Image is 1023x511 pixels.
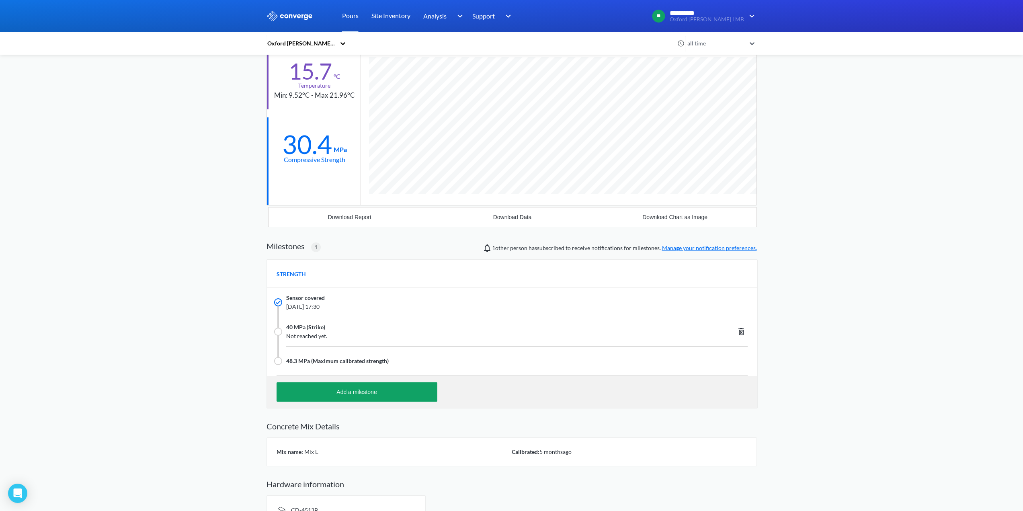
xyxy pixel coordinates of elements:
[744,11,757,21] img: downArrow.svg
[670,16,744,23] span: Oxford [PERSON_NAME] LMB
[8,484,27,503] div: Open Intercom Messenger
[685,39,746,48] div: all time
[289,61,332,81] div: 15.7
[328,214,371,220] div: Download Report
[662,244,757,251] a: Manage your notification preferences.
[452,11,465,21] img: downArrow.svg
[286,323,325,332] span: 40 MPa (Strike)
[303,448,318,455] span: Mix E
[286,332,650,341] span: Not reached yet.
[277,448,303,455] span: Mix name:
[431,207,594,227] button: Download Data
[482,243,492,253] img: notifications-icon.svg
[267,479,757,489] h2: Hardware information
[594,207,756,227] button: Download Chart as Image
[298,81,330,90] div: Temperature
[274,90,355,101] div: Min: 9.52°C - Max 21.96°C
[539,448,572,455] span: 5 months ago
[269,207,431,227] button: Download Report
[512,448,539,455] span: Calibrated:
[286,293,325,302] span: Sensor covered
[642,214,707,220] div: Download Chart as Image
[277,382,437,402] button: Add a milestone
[284,154,345,164] div: Compressive Strength
[423,11,447,21] span: Analysis
[492,244,757,252] span: person has subscribed to receive notifications for milestones.
[472,11,495,21] span: Support
[492,244,509,251] span: Nathan Rogers
[286,357,389,365] span: 48.3 MPa (Maximum calibrated strength)
[500,11,513,21] img: downArrow.svg
[677,40,685,47] img: icon-clock.svg
[493,214,532,220] div: Download Data
[267,421,757,431] h2: Concrete Mix Details
[282,134,332,154] div: 30.4
[267,241,305,251] h2: Milestones
[267,11,313,21] img: logo_ewhite.svg
[314,243,318,252] span: 1
[286,302,650,311] span: [DATE] 17:30
[267,39,336,48] div: Oxford [PERSON_NAME] LMB
[277,270,306,279] span: STRENGTH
